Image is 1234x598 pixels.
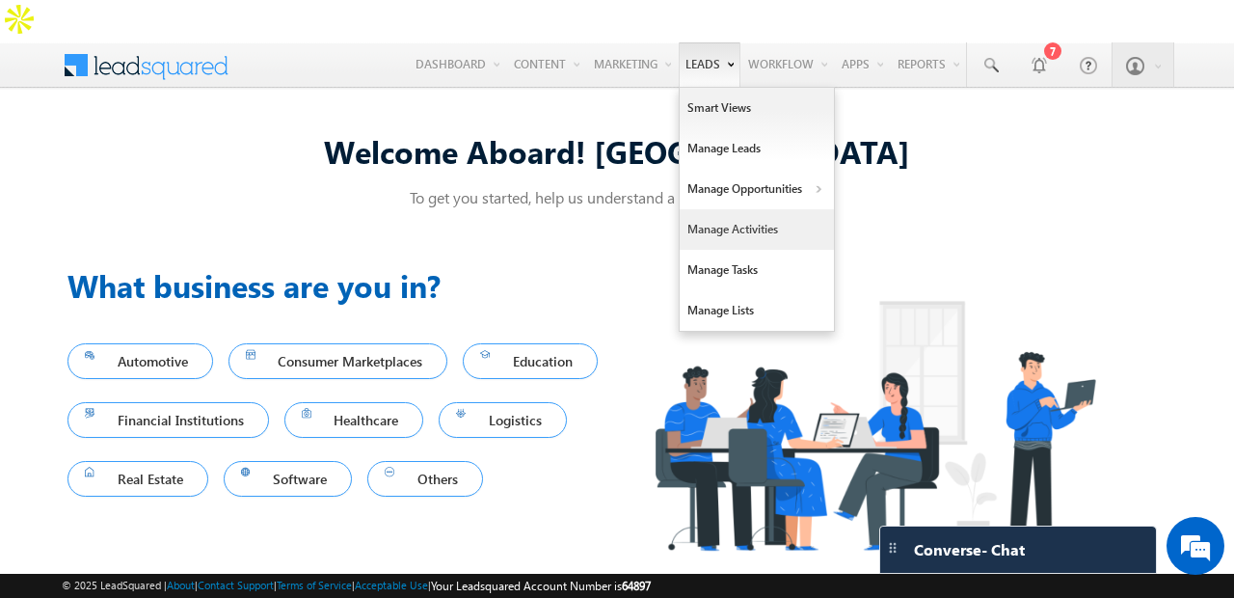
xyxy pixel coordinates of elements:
[385,466,466,492] span: Others
[241,466,335,492] span: Software
[680,169,834,209] a: Manage Opportunities
[246,348,431,374] span: Consumer Marketplaces
[680,209,834,250] a: Manage Activities
[680,88,834,128] a: Smart Views
[62,577,651,595] span: © 2025 LeadSquared | | | | |
[741,42,834,85] a: Workflow
[67,187,1167,207] p: To get you started, help us understand a few things about you!
[622,579,651,593] span: 64897
[914,541,1025,558] span: Converse - Chat
[302,407,407,433] span: Healthcare
[316,10,362,56] div: Minimize live chat window
[480,348,580,374] span: Education
[617,262,1132,589] img: Industry.png
[587,42,678,85] a: Marketing
[431,579,651,593] span: Your Leadsquared Account Number is
[67,262,617,309] h3: What business are you in?
[33,101,81,126] img: d_60004797649_company_0_60004797649
[198,579,274,591] a: Contact Support
[507,42,586,85] a: Content
[680,290,834,331] a: Manage Lists
[167,579,195,591] a: About
[85,466,191,492] span: Real Estate
[680,128,834,169] a: Manage Leads
[85,348,196,374] span: Automotive
[277,579,352,591] a: Terms of Service
[262,463,350,489] em: Start Chat
[1044,42,1061,60] div: 7
[409,42,506,85] a: Dashboard
[25,178,352,447] textarea: Type your message and hit 'Enter'
[680,250,834,290] a: Manage Tasks
[835,42,890,85] a: Apps
[85,407,252,433] span: Financial Institutions
[67,130,1167,172] div: Welcome Aboard! [GEOGRAPHIC_DATA]
[100,101,324,126] div: Chat with us now
[885,540,900,556] img: carter-drag
[456,407,550,433] span: Logistics
[355,579,428,591] a: Acceptable Use
[891,42,966,85] a: Reports
[679,42,740,87] a: Leads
